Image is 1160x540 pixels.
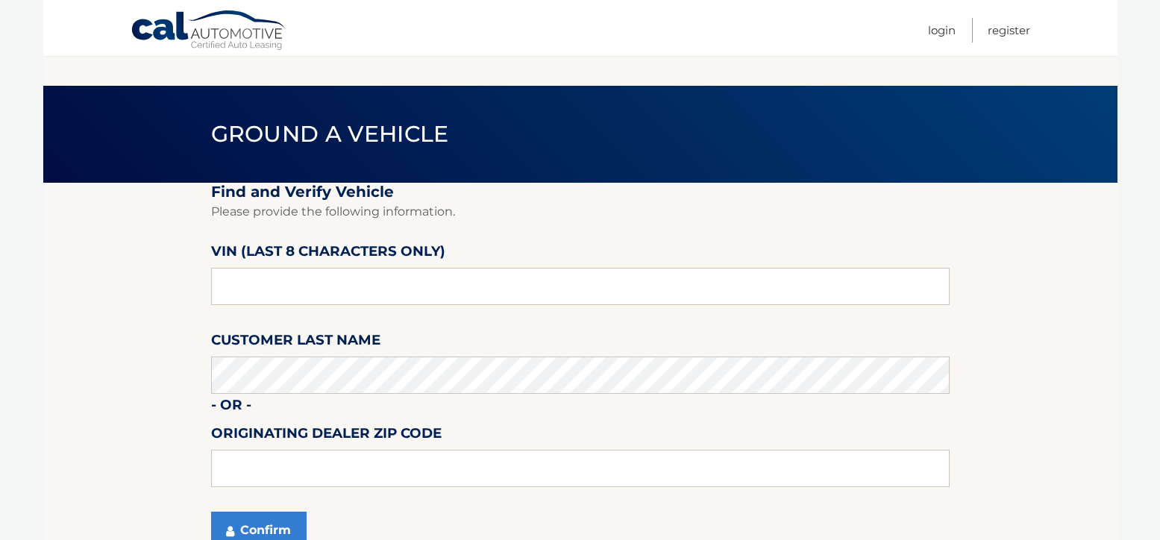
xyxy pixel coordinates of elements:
[988,18,1030,43] a: Register
[211,120,449,148] span: Ground a Vehicle
[211,201,950,222] p: Please provide the following information.
[131,10,287,53] a: Cal Automotive
[211,329,380,357] label: Customer Last Name
[211,183,950,201] h2: Find and Verify Vehicle
[928,18,956,43] a: Login
[211,422,442,450] label: Originating Dealer Zip Code
[211,394,251,421] label: - or -
[211,240,445,268] label: VIN (last 8 characters only)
